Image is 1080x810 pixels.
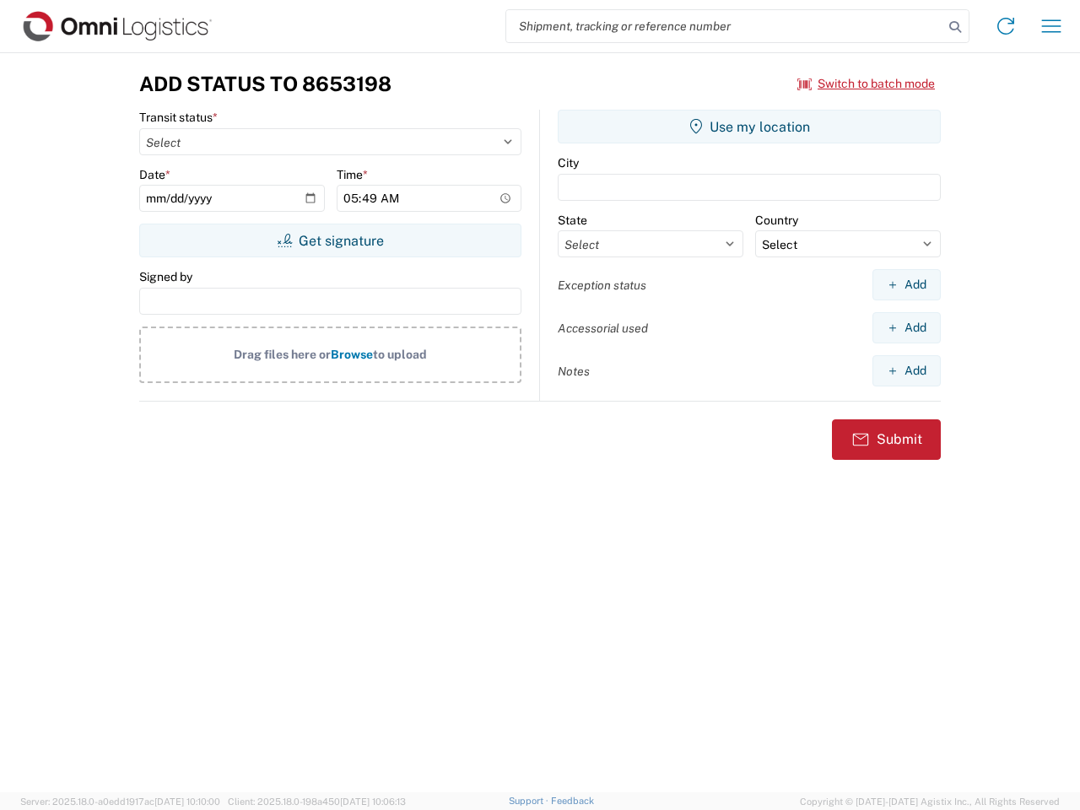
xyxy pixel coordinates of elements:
[558,364,590,379] label: Notes
[872,312,941,343] button: Add
[20,796,220,807] span: Server: 2025.18.0-a0edd1917ac
[331,348,373,361] span: Browse
[228,796,406,807] span: Client: 2025.18.0-198a450
[234,348,331,361] span: Drag files here or
[551,796,594,806] a: Feedback
[558,278,646,293] label: Exception status
[139,167,170,182] label: Date
[139,269,192,284] label: Signed by
[139,72,391,96] h3: Add Status to 8653198
[373,348,427,361] span: to upload
[509,796,551,806] a: Support
[139,224,521,257] button: Get signature
[506,10,943,42] input: Shipment, tracking or reference number
[558,110,941,143] button: Use my location
[558,321,648,336] label: Accessorial used
[800,794,1060,809] span: Copyright © [DATE]-[DATE] Agistix Inc., All Rights Reserved
[154,796,220,807] span: [DATE] 10:10:00
[832,419,941,460] button: Submit
[139,110,218,125] label: Transit status
[558,155,579,170] label: City
[558,213,587,228] label: State
[797,70,935,98] button: Switch to batch mode
[337,167,368,182] label: Time
[872,269,941,300] button: Add
[755,213,798,228] label: Country
[872,355,941,386] button: Add
[340,796,406,807] span: [DATE] 10:06:13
